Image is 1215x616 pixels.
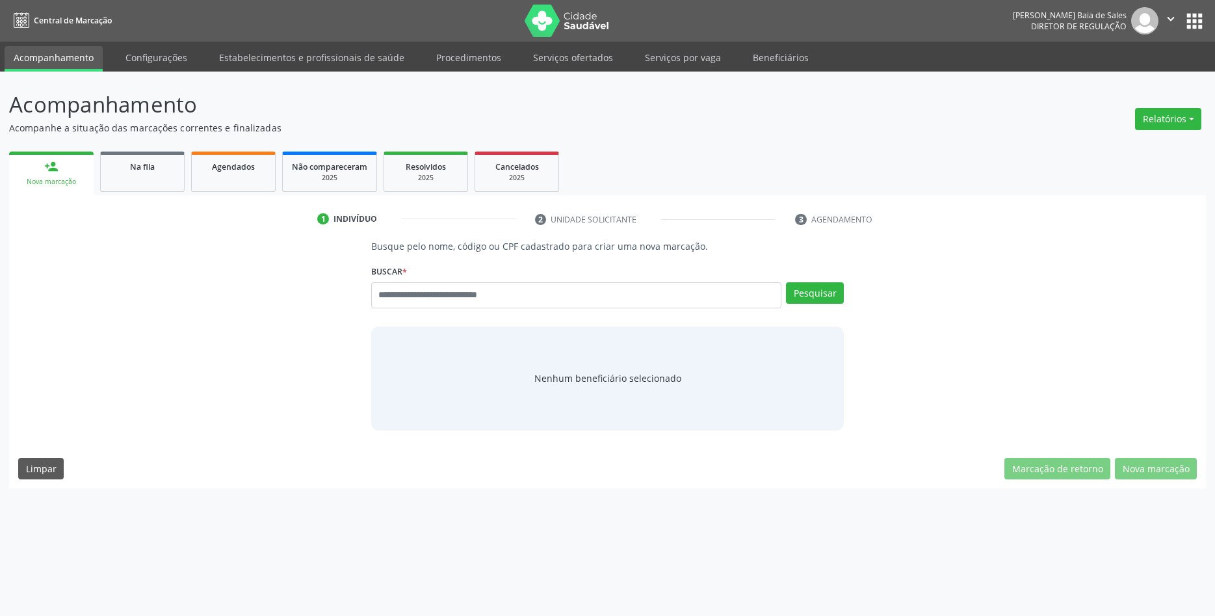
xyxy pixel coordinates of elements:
[44,159,59,174] div: person_add
[212,161,255,172] span: Agendados
[427,46,510,69] a: Procedimentos
[1031,21,1127,32] span: Diretor de regulação
[317,213,329,225] div: 1
[292,161,367,172] span: Não compareceram
[744,46,818,69] a: Beneficiários
[292,173,367,183] div: 2025
[1164,12,1178,26] i: 
[9,121,847,135] p: Acompanhe a situação das marcações correntes e finalizadas
[1131,7,1158,34] img: img
[18,177,85,187] div: Nova marcação
[116,46,196,69] a: Configurações
[1135,108,1201,130] button: Relatórios
[371,262,407,282] label: Buscar
[1158,7,1183,34] button: 
[786,282,844,304] button: Pesquisar
[406,161,446,172] span: Resolvidos
[1013,10,1127,21] div: [PERSON_NAME] Baia de Sales
[534,371,681,385] span: Nenhum beneficiário selecionado
[18,458,64,480] button: Limpar
[333,213,377,225] div: Indivíduo
[9,10,112,31] a: Central de Marcação
[5,46,103,72] a: Acompanhamento
[484,173,549,183] div: 2025
[371,239,844,253] p: Busque pelo nome, código ou CPF cadastrado para criar uma nova marcação.
[524,46,622,69] a: Serviços ofertados
[210,46,413,69] a: Estabelecimentos e profissionais de saúde
[1183,10,1206,33] button: apps
[393,173,458,183] div: 2025
[636,46,730,69] a: Serviços por vaga
[34,15,112,26] span: Central de Marcação
[130,161,155,172] span: Na fila
[495,161,539,172] span: Cancelados
[9,88,847,121] p: Acompanhamento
